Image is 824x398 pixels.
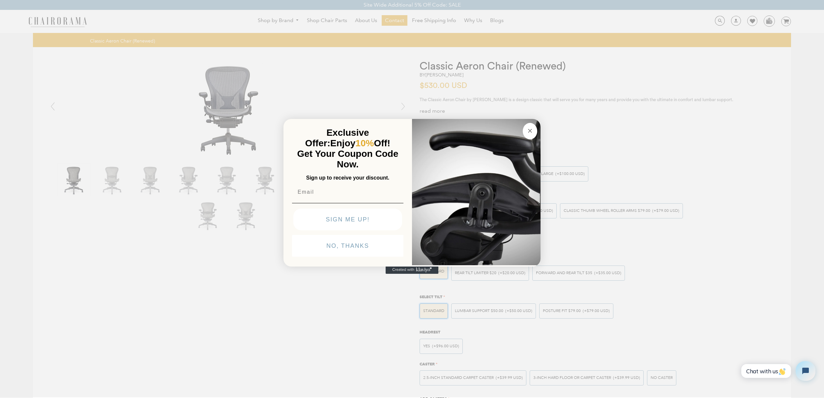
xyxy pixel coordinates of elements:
button: NO, THANKS [292,235,403,257]
span: 10% [355,138,374,148]
a: Created with Klaviyo - opens in a new tab [386,266,438,274]
span: Sign up to receive your discount. [306,175,389,181]
button: Close dialog [523,123,537,139]
input: Email [292,185,403,199]
span: Get Your Coupon Code Now. [297,149,398,169]
span: Exclusive Offer: [305,128,369,148]
span: Enjoy Off! [330,138,390,148]
img: 92d77583-a095-41f6-84e7-858462e0427a.jpeg [412,118,541,265]
iframe: Tidio Chat [734,355,821,386]
button: SIGN ME UP! [293,209,402,230]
